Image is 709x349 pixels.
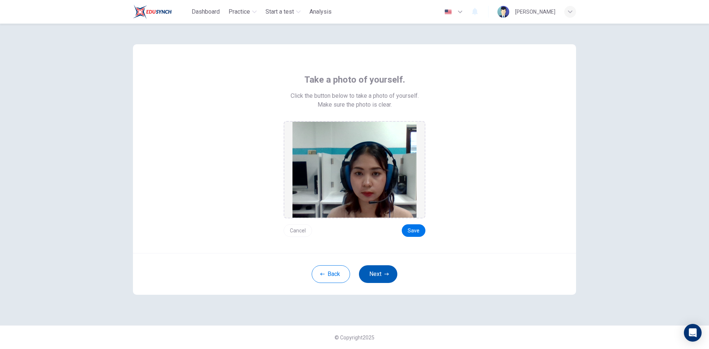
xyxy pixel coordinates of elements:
span: © Copyright 2025 [335,335,374,341]
span: Click the button below to take a photo of yourself. [291,91,419,100]
button: Analysis [306,5,335,18]
div: [PERSON_NAME] [515,7,555,16]
a: Train Test logo [133,4,189,19]
button: Back [312,265,350,283]
button: Start a test [263,5,304,18]
span: Take a photo of yourself. [304,74,405,86]
img: en [443,9,453,15]
span: Analysis [309,7,332,16]
span: Make sure the photo is clear. [318,100,392,109]
span: Dashboard [192,7,220,16]
img: preview screemshot [292,122,417,218]
button: Practice [226,5,260,18]
button: Cancel [284,224,312,237]
button: Dashboard [189,5,223,18]
button: Save [402,224,425,237]
span: Practice [229,7,250,16]
div: Open Intercom Messenger [684,324,702,342]
span: Start a test [266,7,294,16]
img: Train Test logo [133,4,172,19]
button: Next [359,265,397,283]
img: Profile picture [497,6,509,18]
